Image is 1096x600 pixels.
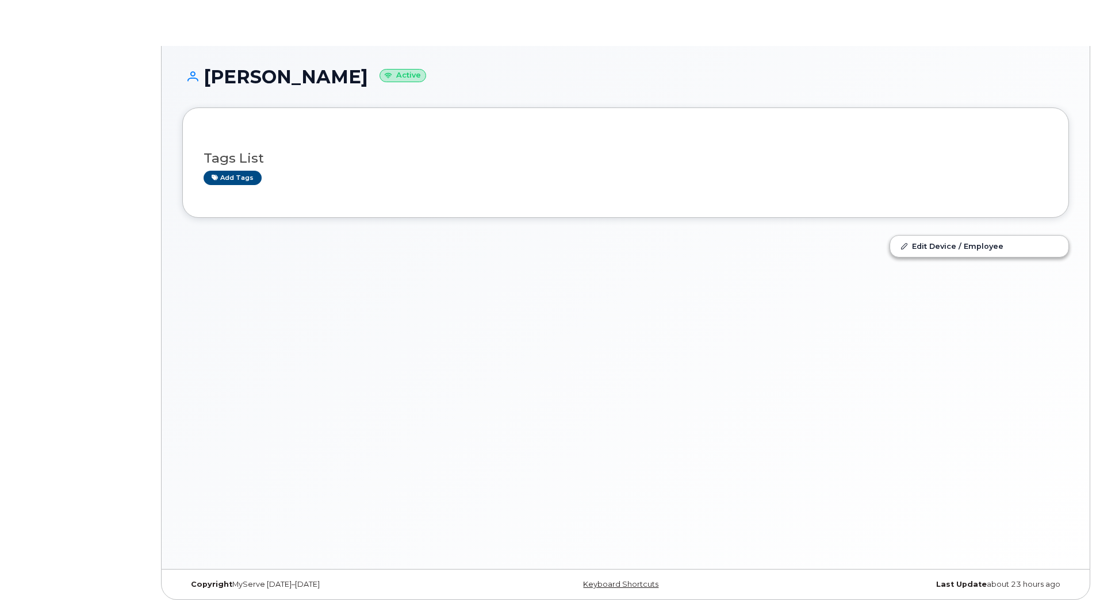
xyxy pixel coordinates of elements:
[583,580,658,589] a: Keyboard Shortcuts
[204,151,1048,166] h3: Tags List
[204,171,262,185] a: Add tags
[380,69,426,82] small: Active
[191,580,232,589] strong: Copyright
[182,580,478,589] div: MyServe [DATE]–[DATE]
[182,67,1069,87] h1: [PERSON_NAME]
[936,580,987,589] strong: Last Update
[890,236,1068,256] a: Edit Device / Employee
[773,580,1069,589] div: about 23 hours ago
